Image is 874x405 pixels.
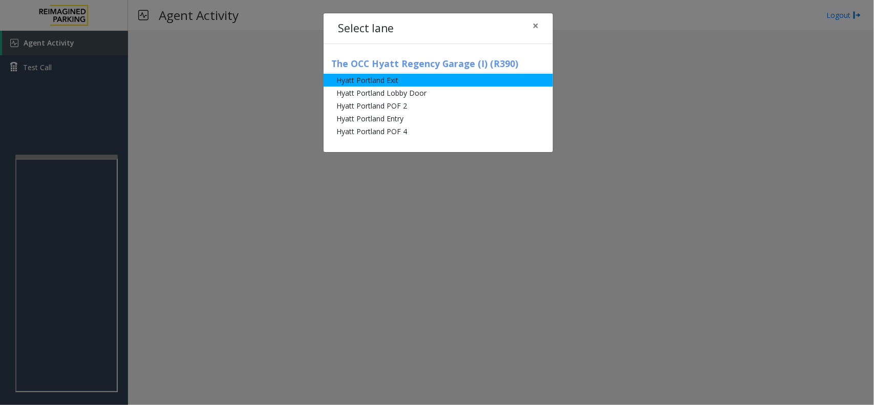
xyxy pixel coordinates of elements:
li: Hyatt Portland Lobby Door [324,87,553,99]
li: Hyatt Portland Entry [324,112,553,125]
li: Hyatt Portland Exit [324,74,553,87]
h4: Select lane [338,20,394,37]
h5: The OCC Hyatt Regency Garage (I) (R390) [324,58,553,73]
button: Close [525,13,546,38]
span: × [532,18,539,33]
li: Hyatt Portland POF 4 [324,125,553,138]
li: Hyatt Portland POF 2 [324,99,553,112]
